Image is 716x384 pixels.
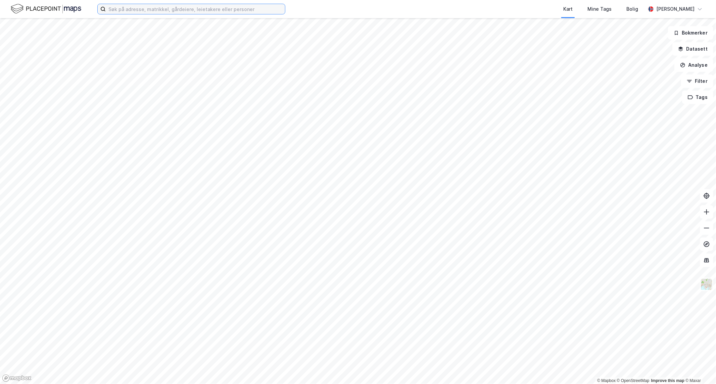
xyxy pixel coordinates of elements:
a: Mapbox [597,378,616,383]
div: Kart [563,5,573,13]
button: Bokmerker [668,26,713,40]
img: Z [700,278,713,291]
button: Datasett [672,42,713,56]
img: logo.f888ab2527a4732fd821a326f86c7f29.svg [11,3,81,15]
a: Improve this map [651,378,684,383]
div: [PERSON_NAME] [656,5,695,13]
iframe: Chat Widget [682,352,716,384]
input: Søk på adresse, matrikkel, gårdeiere, leietakere eller personer [106,4,285,14]
button: Tags [682,91,713,104]
a: Mapbox homepage [2,374,32,382]
div: Mine Tags [587,5,612,13]
a: OpenStreetMap [617,378,650,383]
div: Kontrollprogram for chat [682,352,716,384]
button: Analyse [674,58,713,72]
div: Bolig [626,5,638,13]
button: Filter [681,74,713,88]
